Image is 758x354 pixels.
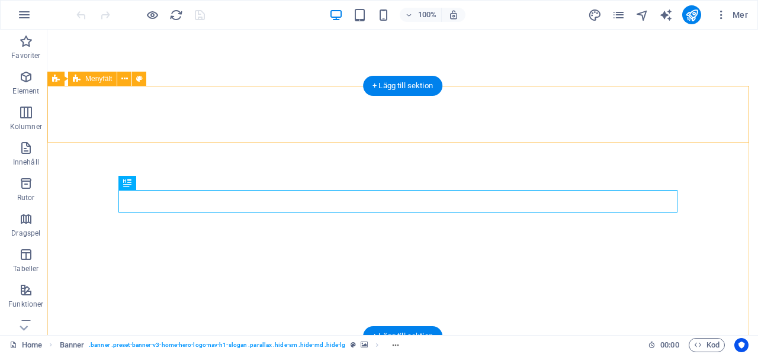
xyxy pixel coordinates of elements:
i: Det här elementet är en anpassningsbar förinställning [351,342,356,348]
p: Kolumner [10,122,42,131]
p: Funktioner [8,300,43,309]
p: Dragspel [11,229,40,238]
span: Menyfält [85,75,112,82]
p: Innehåll [13,157,39,167]
i: Design (Ctrl+Alt+Y) [588,8,602,22]
div: + Lägg till sektion [363,76,442,96]
button: text_generator [659,8,673,22]
nav: breadcrumb [60,338,405,352]
p: Favoriter [11,51,40,60]
span: Klicka för att välja. Dubbelklicka för att redigera [60,338,85,352]
i: Justera zoomnivån automatiskt vid storleksändring för att passa vald enhet. [448,9,459,20]
i: Uppdatera sida [169,8,183,22]
i: Sidor (Ctrl+Alt+S) [612,8,625,22]
button: Usercentrics [734,338,749,352]
button: reload [169,8,183,22]
h6: Sessionstid [648,338,679,352]
button: navigator [635,8,649,22]
i: AI Writer [659,8,673,22]
button: Kod [689,338,725,352]
button: Klicka här för att lämna förhandsvisningsläge och fortsätta redigera [145,8,159,22]
span: . banner .preset-banner-v3-home-hero-logo-nav-h1-slogan .parallax .hide-sm .hide-md .hide-lg [89,338,345,352]
button: pages [611,8,625,22]
span: Kod [694,338,720,352]
span: : [669,340,670,349]
h6: 100% [417,8,436,22]
i: Publicera [685,8,699,22]
div: + Lägg till sektion [363,326,442,346]
button: 100% [400,8,442,22]
i: Navigatör [635,8,649,22]
button: publish [682,5,701,24]
button: design [587,8,602,22]
p: Tabeller [13,264,38,273]
span: Mer [715,9,748,21]
i: Det här elementet innehåller en bakgrund [361,342,368,348]
span: 00 00 [660,338,679,352]
p: Element [12,86,39,96]
button: Mer [711,5,753,24]
a: Klicka för att avbryta val. Dubbelklicka för att öppna sidor [9,338,42,352]
p: Rutor [17,193,35,202]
